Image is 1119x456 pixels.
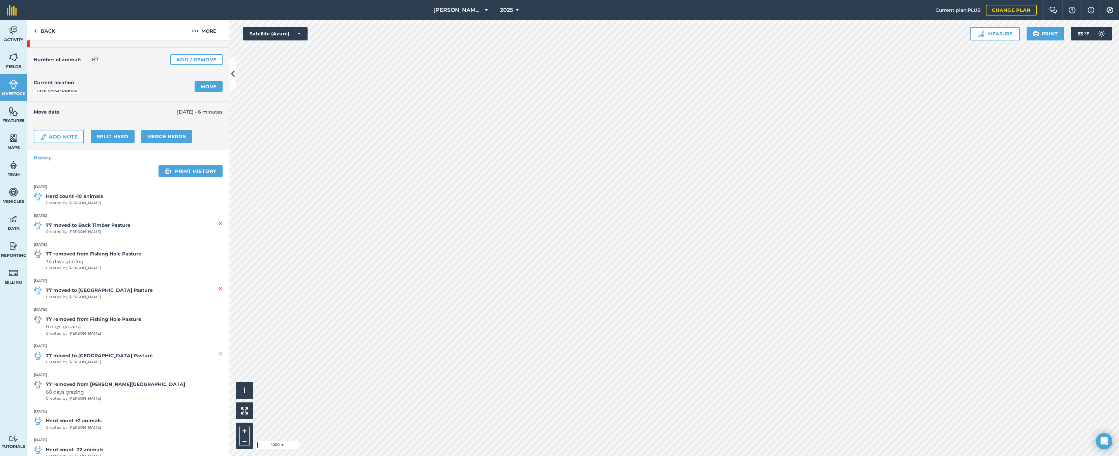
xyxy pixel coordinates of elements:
[46,286,153,294] strong: 77 moved to [GEOGRAPHIC_DATA] Pasture
[34,88,80,95] div: Back Timber Pasture
[46,331,141,337] span: Created by [PERSON_NAME]
[34,192,42,201] img: svg+xml;base64,PD94bWwgdmVyc2lvbj0iMS4wIiBlbmNvZGluZz0idXRmLTgiPz4KPCEtLSBHZW5lcmF0b3I6IEFkb2JlIE...
[243,27,308,40] button: Satellite (Azure)
[986,5,1037,16] a: Change plan
[34,307,223,313] strong: [DATE]
[9,106,18,116] img: svg+xml;base64,PHN2ZyB4bWxucz0iaHR0cDovL3d3dy53My5vcmcvMjAwMC9zdmciIHdpZHRoPSI1NiIgaGVpZ2h0PSI2MC...
[34,242,223,248] strong: [DATE]
[27,150,229,165] a: History
[9,268,18,278] img: svg+xml;base64,PD94bWwgdmVyc2lvbj0iMS4wIiBlbmNvZGluZz0idXRmLTgiPz4KPCEtLSBHZW5lcmF0b3I6IEFkb2JlIE...
[46,192,103,200] strong: Herd count -10 animals
[34,184,223,190] strong: [DATE]
[241,407,248,415] img: Four arrows, one pointing top left, one top right, one bottom right and the last bottom left
[219,284,223,293] img: svg+xml;base64,PHN2ZyB4bWxucz0iaHR0cDovL3d3dy53My5vcmcvMjAwMC9zdmciIHdpZHRoPSIyMiIgaGVpZ2h0PSIzMC...
[34,343,223,349] strong: [DATE]
[34,408,223,415] strong: [DATE]
[192,27,199,35] img: svg+xml;base64,PHN2ZyB4bWxucz0iaHR0cDovL3d3dy53My5vcmcvMjAwMC9zdmciIHdpZHRoPSIyMCIgaGVpZ2h0PSIyNC...
[1068,7,1076,13] img: A question mark icon
[46,359,153,365] span: Created by [PERSON_NAME]
[1106,7,1114,13] img: A cog icon
[46,352,153,359] strong: 77 moved to [GEOGRAPHIC_DATA] Pasture
[34,213,223,219] strong: [DATE]
[239,426,250,436] button: +
[34,130,84,143] a: Add Note
[34,381,42,389] img: svg+xml;base64,PD94bWwgdmVyc2lvbj0iMS4wIiBlbmNvZGluZz0idXRmLTgiPz4KPCEtLSBHZW5lcmF0b3I6IEFkb2JlIE...
[46,221,131,229] strong: 77 moved to Back Timber Pasture
[34,56,81,63] h4: Number of animals
[46,250,141,257] strong: 77 removed from Fishing Hole Pasture
[9,187,18,197] img: svg+xml;base64,PD94bWwgdmVyc2lvbj0iMS4wIiBlbmNvZGluZz0idXRmLTgiPz4KPCEtLSBHZW5lcmF0b3I6IEFkb2JlIE...
[40,133,47,141] img: svg+xml;base64,PD94bWwgdmVyc2lvbj0iMS4wIiBlbmNvZGluZz0idXRmLTgiPz4KPCEtLSBHZW5lcmF0b3I6IEFkb2JlIE...
[9,436,18,442] img: svg+xml;base64,PD94bWwgdmVyc2lvbj0iMS4wIiBlbmNvZGluZz0idXRmLTgiPz4KPCEtLSBHZW5lcmF0b3I6IEFkb2JlIE...
[46,229,131,235] span: Created by [PERSON_NAME]
[34,286,42,295] img: svg+xml;base64,PD94bWwgdmVyc2lvbj0iMS4wIiBlbmNvZGluZz0idXRmLTgiPz4KPCEtLSBHZW5lcmF0b3I6IEFkb2JlIE...
[1049,7,1057,13] img: Two speech bubbles overlapping with the left bubble in the forefront
[46,388,185,396] span: 68 days grazing
[170,54,223,65] a: Add / Remove
[239,436,250,446] button: –
[9,133,18,143] img: svg+xml;base64,PHN2ZyB4bWxucz0iaHR0cDovL3d3dy53My5vcmcvMjAwMC9zdmciIHdpZHRoPSI1NiIgaGVpZ2h0PSI2MC...
[177,108,223,116] span: [DATE] - 6 minutes
[9,241,18,251] img: svg+xml;base64,PD94bWwgdmVyc2lvbj0iMS4wIiBlbmNvZGluZz0idXRmLTgiPz4KPCEtLSBHZW5lcmF0b3I6IEFkb2JlIE...
[46,381,185,388] strong: 77 removed from [PERSON_NAME][GEOGRAPHIC_DATA]
[9,160,18,170] img: svg+xml;base64,PD94bWwgdmVyc2lvbj0iMS4wIiBlbmNvZGluZz0idXRmLTgiPz4KPCEtLSBHZW5lcmF0b3I6IEFkb2JlIE...
[46,417,102,424] strong: Herd count +2 animals
[7,5,17,16] img: fieldmargin Logo
[9,25,18,35] img: svg+xml;base64,PD94bWwgdmVyc2lvbj0iMS4wIiBlbmNvZGluZz0idXRmLTgiPz4KPCEtLSBHZW5lcmF0b3I6IEFkb2JlIE...
[34,417,42,425] img: svg+xml;base64,PD94bWwgdmVyc2lvbj0iMS4wIiBlbmNvZGluZz0idXRmLTgiPz4KPCEtLSBHZW5lcmF0b3I6IEFkb2JlIE...
[500,6,513,14] span: 2025
[179,20,229,40] button: More
[46,323,141,330] span: 0 days grazing
[34,250,42,258] img: svg+xml;base64,PD94bWwgdmVyc2lvbj0iMS4wIiBlbmNvZGluZz0idXRmLTgiPz4KPCEtLSBHZW5lcmF0b3I6IEFkb2JlIE...
[46,446,103,453] strong: Herd count -22 animals
[46,315,141,323] strong: 77 removed from Fishing Hole Pasture
[1078,27,1089,40] span: 53 ° F
[1071,27,1112,40] button: 53 °F
[92,56,99,64] span: 67
[46,396,185,402] span: Created by [PERSON_NAME]
[9,79,18,89] img: svg+xml;base64,PD94bWwgdmVyc2lvbj0iMS4wIiBlbmNvZGluZz0idXRmLTgiPz4KPCEtLSBHZW5lcmF0b3I6IEFkb2JlIE...
[9,214,18,224] img: svg+xml;base64,PD94bWwgdmVyc2lvbj0iMS4wIiBlbmNvZGluZz0idXRmLTgiPz4KPCEtLSBHZW5lcmF0b3I6IEFkb2JlIE...
[34,446,42,454] img: svg+xml;base64,PD94bWwgdmVyc2lvbj0iMS4wIiBlbmNvZGluZz0idXRmLTgiPz4KPCEtLSBHZW5lcmF0b3I6IEFkb2JlIE...
[34,437,223,443] strong: [DATE]
[1027,27,1064,40] button: Print
[141,130,192,143] a: Merge Herds
[159,165,223,177] a: Print history
[433,6,482,14] span: [PERSON_NAME][GEOGRAPHIC_DATA]
[1033,30,1039,38] img: svg+xml;base64,PHN2ZyB4bWxucz0iaHR0cDovL3d3dy53My5vcmcvMjAwMC9zdmciIHdpZHRoPSIxOSIgaGVpZ2h0PSIyNC...
[34,221,42,230] img: svg+xml;base64,PD94bWwgdmVyc2lvbj0iMS4wIiBlbmNvZGluZz0idXRmLTgiPz4KPCEtLSBHZW5lcmF0b3I6IEFkb2JlIE...
[1095,27,1108,40] img: svg+xml;base64,PD94bWwgdmVyc2lvbj0iMS4wIiBlbmNvZGluZz0idXRmLTgiPz4KPCEtLSBHZW5lcmF0b3I6IEFkb2JlIE...
[34,278,223,284] strong: [DATE]
[243,386,246,395] span: i
[970,27,1020,40] button: Measure
[34,27,37,35] img: svg+xml;base64,PHN2ZyB4bWxucz0iaHR0cDovL3d3dy53My5vcmcvMjAwMC9zdmciIHdpZHRoPSI5IiBoZWlnaHQ9IjI0Ii...
[977,30,984,37] img: Ruler icon
[165,167,171,175] img: svg+xml;base64,PHN2ZyB4bWxucz0iaHR0cDovL3d3dy53My5vcmcvMjAwMC9zdmciIHdpZHRoPSIxOSIgaGVpZ2h0PSIyNC...
[1088,6,1094,14] img: svg+xml;base64,PHN2ZyB4bWxucz0iaHR0cDovL3d3dy53My5vcmcvMjAwMC9zdmciIHdpZHRoPSIxNyIgaGVpZ2h0PSIxNy...
[219,219,223,227] img: svg+xml;base64,PHN2ZyB4bWxucz0iaHR0cDovL3d3dy53My5vcmcvMjAwMC9zdmciIHdpZHRoPSIyMiIgaGVpZ2h0PSIzMC...
[9,52,18,62] img: svg+xml;base64,PHN2ZyB4bWxucz0iaHR0cDovL3d3dy53My5vcmcvMjAwMC9zdmciIHdpZHRoPSI1NiIgaGVpZ2h0PSI2MC...
[34,372,223,378] strong: [DATE]
[236,382,253,399] button: i
[34,108,177,116] h4: Move date
[46,265,141,271] span: Created by [PERSON_NAME]
[219,350,223,358] img: svg+xml;base64,PHN2ZyB4bWxucz0iaHR0cDovL3d3dy53My5vcmcvMjAwMC9zdmciIHdpZHRoPSIyMiIgaGVpZ2h0PSIzMC...
[91,130,135,143] a: Split herd
[27,20,62,40] a: Back
[34,79,74,86] h4: Current location
[46,294,153,300] span: Created by [PERSON_NAME]
[46,425,102,431] span: Created by [PERSON_NAME]
[34,315,42,324] img: svg+xml;base64,PD94bWwgdmVyc2lvbj0iMS4wIiBlbmNvZGluZz0idXRmLTgiPz4KPCEtLSBHZW5lcmF0b3I6IEFkb2JlIE...
[936,6,980,14] span: Current plan : PLUS
[46,258,141,265] span: 34 days grazing
[34,352,42,360] img: svg+xml;base64,PD94bWwgdmVyc2lvbj0iMS4wIiBlbmNvZGluZz0idXRmLTgiPz4KPCEtLSBHZW5lcmF0b3I6IEFkb2JlIE...
[46,200,103,206] span: Created by [PERSON_NAME]
[1096,433,1112,449] div: Open Intercom Messenger
[195,81,223,92] a: Move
